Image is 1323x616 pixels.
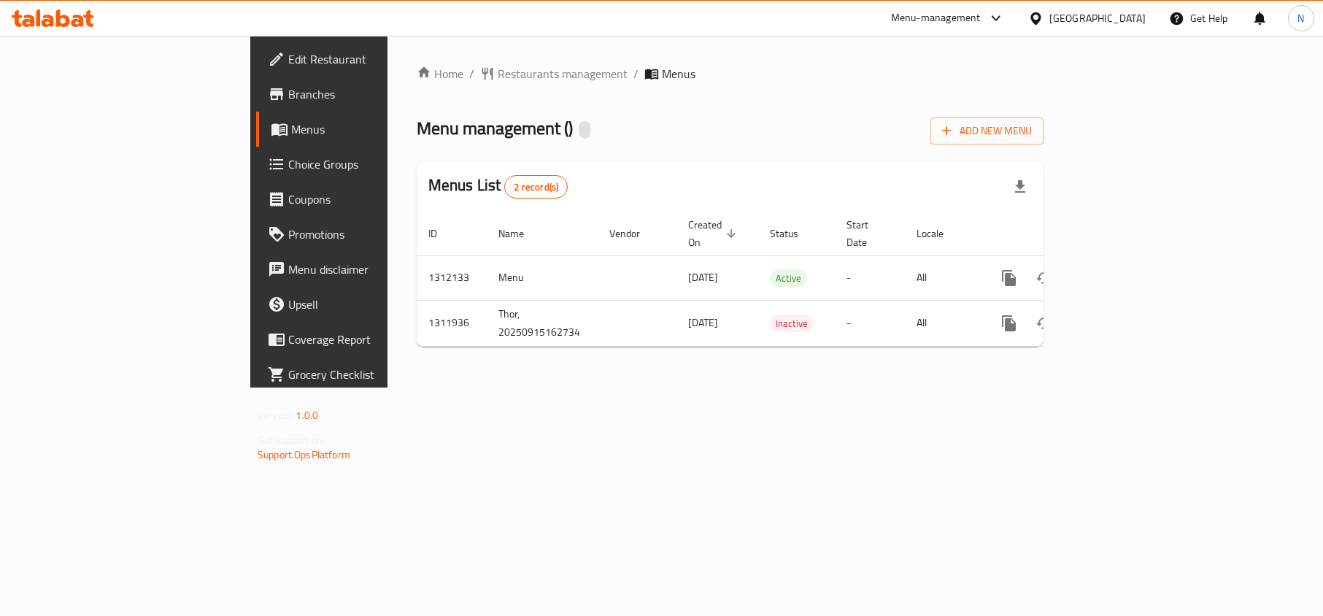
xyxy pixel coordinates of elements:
span: Add New Menu [942,122,1032,140]
span: 1.0.0 [296,406,318,425]
span: Coupons [288,190,460,208]
span: Promotions [288,226,460,243]
a: Upsell [256,287,471,322]
button: more [992,261,1027,296]
td: All [905,300,980,346]
a: Support.OpsPlatform [258,445,350,464]
span: Edit Restaurant [288,50,460,68]
a: Coverage Report [256,322,471,357]
div: Export file [1003,169,1038,204]
span: Get support on: [258,431,325,450]
a: Coupons [256,182,471,217]
span: 2 record(s) [505,180,567,194]
div: Total records count [504,175,568,199]
span: Created On [688,216,741,251]
span: Grocery Checklist [288,366,460,383]
span: Status [770,225,817,242]
span: Menus [662,65,695,82]
table: enhanced table [417,212,1143,347]
span: [DATE] [688,313,718,332]
a: Restaurants management [480,65,628,82]
span: N [1297,10,1304,26]
span: Vendor [609,225,659,242]
div: Inactive [770,315,814,332]
a: Edit Restaurant [256,42,471,77]
a: Promotions [256,217,471,252]
td: - [835,255,905,300]
td: Thor, 20250915162734 [487,300,598,346]
span: Choice Groups [288,155,460,173]
div: Menu-management [891,9,981,27]
nav: breadcrumb [417,65,1044,82]
div: [GEOGRAPHIC_DATA] [1049,10,1146,26]
button: Change Status [1027,261,1062,296]
span: Upsell [288,296,460,313]
td: All [905,255,980,300]
span: Inactive [770,315,814,332]
li: / [633,65,639,82]
h2: Menus List [428,174,568,199]
div: Active [770,269,807,287]
span: Coverage Report [288,331,460,348]
span: Restaurants management [498,65,628,82]
a: Menus [256,112,471,147]
a: Grocery Checklist [256,357,471,392]
th: Actions [980,212,1143,256]
td: - [835,300,905,346]
span: Menu management ( ) [417,112,573,145]
span: [DATE] [688,268,718,287]
span: Branches [288,85,460,103]
span: ID [428,225,456,242]
span: Start Date [846,216,887,251]
a: Menu disclaimer [256,252,471,287]
li: / [469,65,474,82]
button: Change Status [1027,306,1062,341]
span: Version: [258,406,293,425]
button: more [992,306,1027,341]
a: Branches [256,77,471,112]
a: Choice Groups [256,147,471,182]
span: Menu disclaimer [288,261,460,278]
span: Locale [917,225,963,242]
button: Add New Menu [930,118,1044,145]
td: Menu [487,255,598,300]
span: Active [770,270,807,287]
span: Menus [291,120,460,138]
span: Name [498,225,543,242]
